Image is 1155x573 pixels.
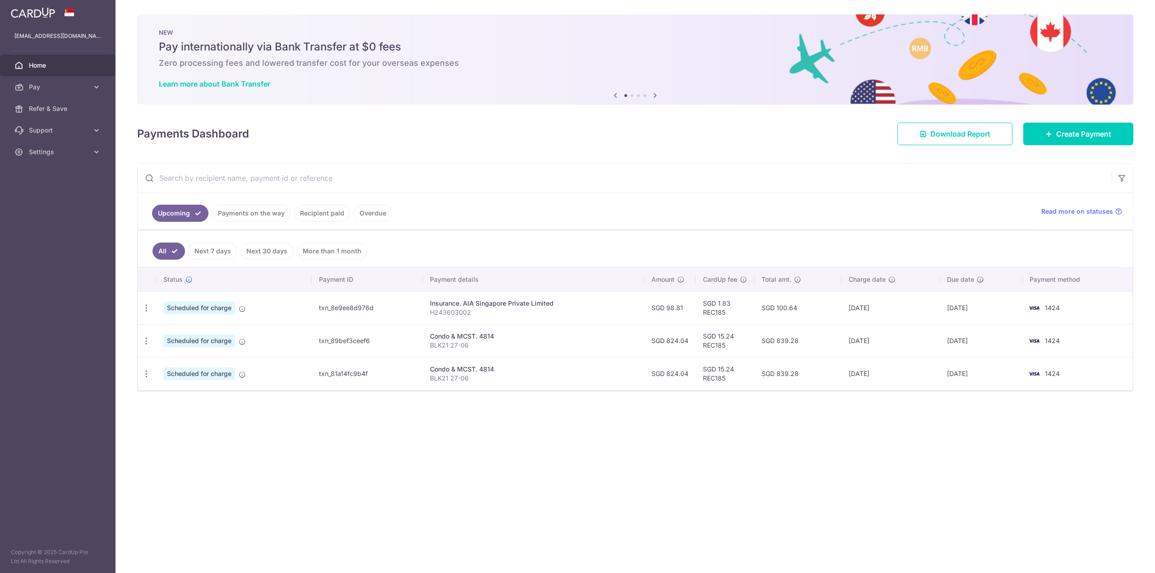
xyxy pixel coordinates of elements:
[897,123,1012,145] a: Download Report
[430,374,637,383] p: BLK21 27-06
[644,324,696,357] td: SGD 824.04
[163,275,183,284] span: Status
[703,275,737,284] span: CardUp fee
[1025,303,1043,313] img: Bank Card
[1023,123,1133,145] a: Create Payment
[312,324,423,357] td: txn_89bef3ceef6
[762,275,791,284] span: Total amt.
[696,291,754,324] td: SGD 1.83 REC185
[841,324,940,357] td: [DATE]
[430,299,637,308] div: Insurance. AIA Singapore Private Limited
[312,357,423,390] td: txn_81a14fc9b4f
[29,61,88,70] span: Home
[163,367,235,380] span: Scheduled for charge
[841,291,940,324] td: [DATE]
[11,7,55,18] img: CardUp
[930,128,990,139] span: Download Report
[644,291,696,324] td: SGD 98.81
[138,164,1111,193] input: Search by recipient name, payment id or reference
[940,291,1022,324] td: [DATE]
[159,40,1112,54] h5: Pay internationally via Bank Transfer at $0 fees
[29,126,88,135] span: Support
[163,335,235,347] span: Scheduled for charge
[152,243,185,260] a: All
[137,14,1133,105] img: Bank transfer banner
[754,324,841,357] td: SGD 839.28
[312,291,423,324] td: txn_8e9ee8d976d
[1045,304,1060,312] span: 1424
[1025,368,1043,379] img: Bank Card
[189,243,237,260] a: Next 7 days
[1025,335,1043,346] img: Bank Card
[163,302,235,314] span: Scheduled for charge
[696,324,754,357] td: SGD 15.24 REC185
[240,243,293,260] a: Next 30 days
[1056,128,1111,139] span: Create Payment
[841,357,940,390] td: [DATE]
[423,268,644,291] th: Payment details
[152,205,208,222] a: Upcoming
[137,126,249,142] h4: Payments Dashboard
[159,29,1112,36] p: NEW
[294,205,350,222] a: Recipient paid
[29,104,88,113] span: Refer & Save
[312,268,423,291] th: Payment ID
[754,357,841,390] td: SGD 839.28
[940,357,1022,390] td: [DATE]
[940,324,1022,357] td: [DATE]
[696,357,754,390] td: SGD 15.24 REC185
[947,275,974,284] span: Due date
[1041,207,1122,216] a: Read more on statuses
[297,243,367,260] a: More than 1 month
[1045,337,1060,344] span: 1424
[159,58,1112,69] h6: Zero processing fees and lowered transfer cost for your overseas expenses
[1022,268,1132,291] th: Payment method
[651,275,675,284] span: Amount
[430,341,637,350] p: BLK21 27-06
[754,291,841,324] td: SGD 100.64
[1041,207,1113,216] span: Read more on statuses
[1045,370,1060,377] span: 1424
[430,365,637,374] div: Condo & MCST. 4814
[849,275,886,284] span: Charge date
[14,32,101,41] p: [EMAIL_ADDRESS][DOMAIN_NAME]
[212,205,291,222] a: Payments on the way
[29,83,88,92] span: Pay
[29,147,88,156] span: Settings
[354,205,392,222] a: Overdue
[159,79,270,88] a: Learn more about Bank Transfer
[430,332,637,341] div: Condo & MCST. 4814
[644,357,696,390] td: SGD 824.04
[430,308,637,317] p: H243603002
